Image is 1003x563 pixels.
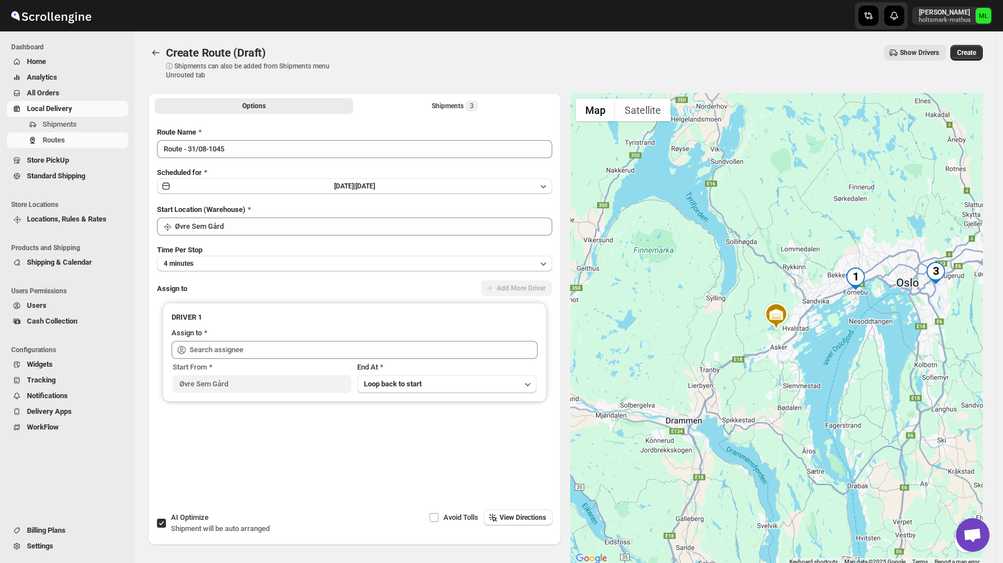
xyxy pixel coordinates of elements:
span: Store Locations [11,200,129,209]
div: Shipments [432,100,478,112]
span: Start From [173,363,207,371]
span: WorkFlow [27,423,59,431]
span: Avoid Tolls [443,513,478,522]
span: 4 minutes [164,259,193,268]
button: [DATE]|[DATE] [157,178,552,194]
button: Widgets [7,357,128,372]
span: Standard Shipping [27,172,85,180]
span: Products and Shipping [11,243,129,252]
p: [PERSON_NAME] [919,8,971,17]
span: Widgets [27,360,53,368]
span: Shipments [43,120,77,128]
button: Routes [148,45,164,61]
div: All Route Options [148,118,561,487]
span: [DATE] | [334,182,355,190]
span: Route Name [157,128,196,136]
div: 1 [844,267,867,290]
span: Assign to [157,284,187,293]
span: Options [242,101,266,110]
input: Search assignee [189,341,538,359]
span: Analytics [27,73,57,81]
span: Configurations [11,345,129,354]
p: ⓘ Shipments can also be added from Shipments menu Unrouted tab [166,62,343,80]
button: Tracking [7,372,128,388]
span: Loop back to start [364,380,422,388]
span: All Orders [27,89,59,97]
input: Search location [175,218,552,236]
span: Shipment will be auto arranged [171,524,270,533]
span: AI Optimize [171,513,209,522]
span: Delivery Apps [27,407,72,416]
span: Tracking [27,376,56,384]
p: holtsmark-mathus [919,17,971,24]
div: End At [357,362,537,373]
button: Users [7,298,128,313]
div: Assign to [172,327,202,339]
span: Create Route (Draft) [166,46,266,59]
button: All Route Options [155,98,353,114]
span: Users Permissions [11,287,129,296]
span: Scheduled for [157,168,202,177]
button: Show street map [576,99,615,121]
span: Routes [43,136,65,144]
span: Billing Plans [27,526,66,534]
span: Local Delivery [27,104,72,113]
button: Locations, Rules & Rates [7,211,128,227]
button: User menu [912,7,992,25]
span: Shipping & Calendar [27,258,92,266]
button: Shipping & Calendar [7,255,128,270]
button: WorkFlow [7,419,128,435]
text: ML [979,12,988,20]
span: 3 [470,101,474,110]
button: Loop back to start [357,375,537,393]
span: Notifications [27,391,68,400]
button: 4 minutes [157,256,552,271]
button: Settings [7,538,128,554]
span: Cash Collection [27,317,77,325]
span: Show Drivers [900,48,939,57]
span: Dashboard [11,43,129,52]
span: Settings [27,542,53,550]
button: Create [950,45,983,61]
span: Locations, Rules & Rates [27,215,107,223]
input: Eg: Bengaluru Route [157,140,552,158]
span: Home [27,57,46,66]
span: Store PickUp [27,156,69,164]
button: Shipments [7,117,128,132]
button: Map camera controls [955,530,977,552]
button: Billing Plans [7,523,128,538]
button: Show Drivers [884,45,946,61]
span: View Directions [500,513,546,522]
button: View Directions [484,510,553,525]
button: All Orders [7,85,128,101]
span: Create [957,48,976,57]
div: 3 [925,262,947,284]
h3: DRIVER 1 [172,312,538,323]
a: Open chat [956,518,990,552]
span: Start Location (Warehouse) [157,205,246,214]
span: Michael Lunga [976,8,991,24]
button: Cash Collection [7,313,128,329]
button: Selected Shipments [355,98,554,114]
button: Delivery Apps [7,404,128,419]
img: ScrollEngine [9,2,93,30]
button: Analytics [7,70,128,85]
span: Time Per Stop [157,246,202,254]
button: Routes [7,132,128,148]
button: Show satellite imagery [615,99,671,121]
button: Notifications [7,388,128,404]
span: [DATE] [355,182,375,190]
button: Home [7,54,128,70]
span: Users [27,301,47,310]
